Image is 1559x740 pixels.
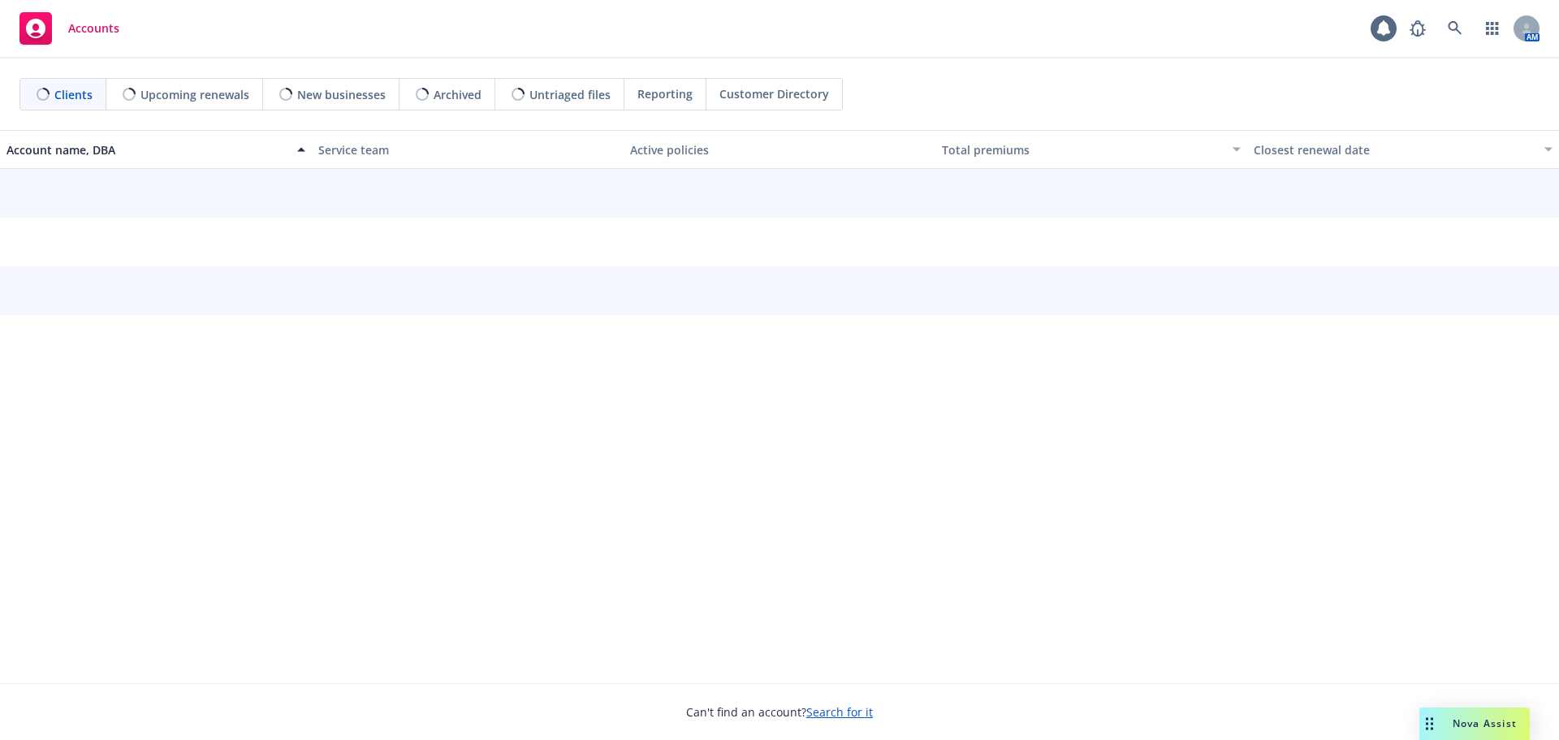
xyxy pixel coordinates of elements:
button: Total premiums [935,130,1247,169]
a: Search [1439,12,1471,45]
div: Service team [318,141,617,158]
span: Archived [434,86,482,103]
div: Active policies [630,141,929,158]
a: Report a Bug [1401,12,1434,45]
span: Nova Assist [1453,716,1517,730]
div: Total premiums [942,141,1223,158]
span: Can't find an account? [686,703,873,721]
a: Search for it [806,704,873,720]
div: Closest renewal date [1254,141,1535,158]
span: Customer Directory [719,85,829,102]
a: Accounts [13,6,126,51]
span: Clients [54,86,93,103]
button: Service team [312,130,624,169]
span: Reporting [637,85,693,102]
button: Closest renewal date [1247,130,1559,169]
span: Accounts [68,22,119,35]
button: Active policies [624,130,935,169]
div: Account name, DBA [6,141,287,158]
button: Nova Assist [1419,708,1530,740]
div: Drag to move [1419,708,1440,740]
span: New businesses [297,86,386,103]
a: Switch app [1476,12,1509,45]
span: Upcoming renewals [140,86,249,103]
span: Untriaged files [529,86,611,103]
